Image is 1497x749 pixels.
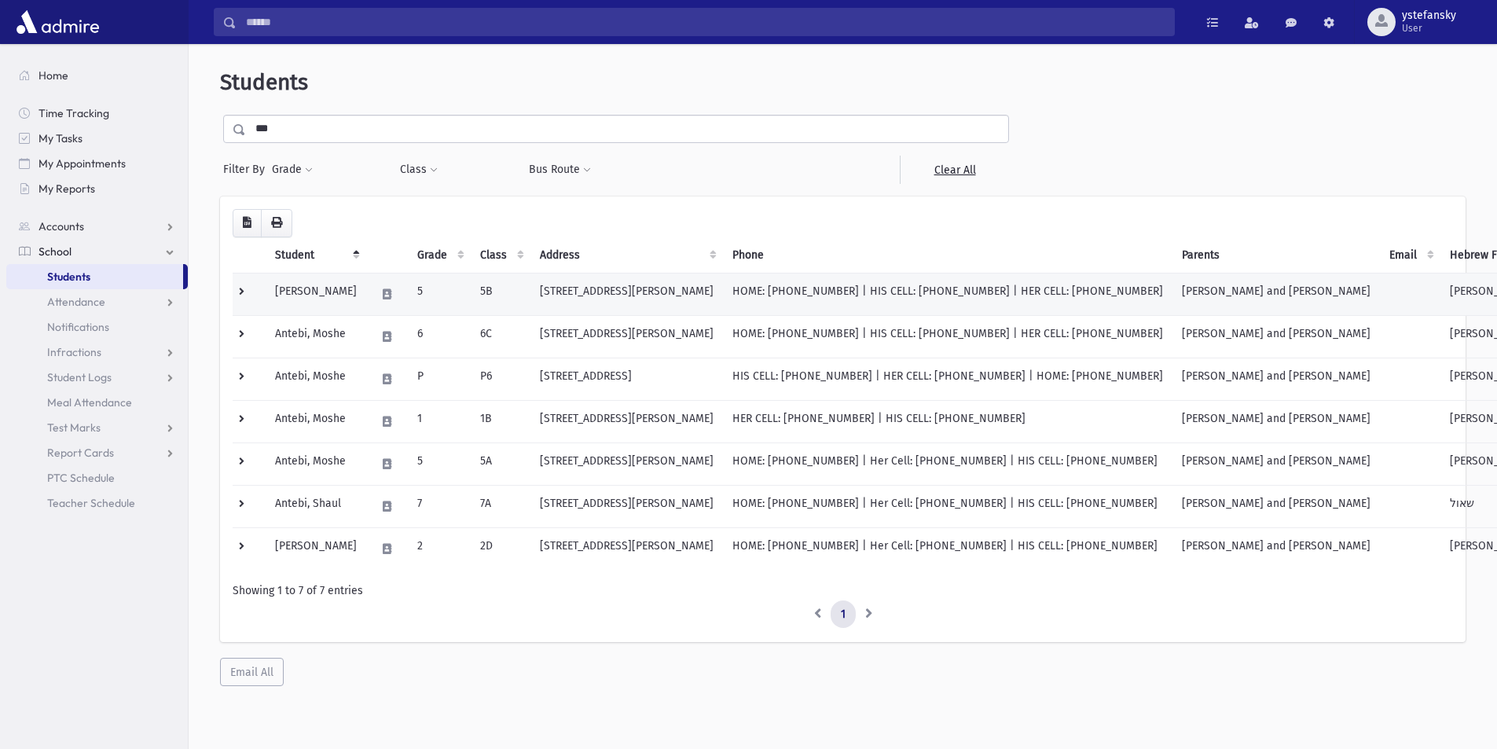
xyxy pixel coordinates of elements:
span: My Reports [39,182,95,196]
td: P [408,358,471,400]
th: Grade: activate to sort column ascending [408,237,471,274]
td: 5 [408,442,471,485]
span: Teacher Schedule [47,496,135,510]
a: My Reports [6,176,188,201]
td: Antebi, Shaul [266,485,366,527]
span: Time Tracking [39,106,109,120]
span: School [39,244,72,259]
td: [PERSON_NAME] and [PERSON_NAME] [1172,358,1380,400]
a: Home [6,63,188,88]
td: P6 [471,358,530,400]
th: Student: activate to sort column descending [266,237,366,274]
span: Test Marks [47,420,101,435]
td: [STREET_ADDRESS][PERSON_NAME] [530,527,723,570]
span: Filter By [223,161,271,178]
td: [STREET_ADDRESS] [530,358,723,400]
a: Test Marks [6,415,188,440]
a: Report Cards [6,440,188,465]
button: Email All [220,658,284,686]
td: [PERSON_NAME] and [PERSON_NAME] [1172,273,1380,315]
td: Antebi, Moshe [266,315,366,358]
div: Showing 1 to 7 of 7 entries [233,582,1453,599]
td: HIS CELL: [PHONE_NUMBER] | HER CELL: [PHONE_NUMBER] | HOME: [PHONE_NUMBER] [723,358,1172,400]
td: HOME: [PHONE_NUMBER] | Her Cell: [PHONE_NUMBER] | HIS CELL: [PHONE_NUMBER] [723,442,1172,485]
a: PTC Schedule [6,465,188,490]
td: 7 [408,485,471,527]
span: Students [220,69,308,95]
td: [STREET_ADDRESS][PERSON_NAME] [530,485,723,527]
a: My Tasks [6,126,188,151]
img: AdmirePro [13,6,103,38]
span: My Appointments [39,156,126,171]
span: Home [39,68,68,83]
a: Meal Attendance [6,390,188,415]
span: User [1402,22,1456,35]
td: 6 [408,315,471,358]
th: Email: activate to sort column ascending [1380,237,1440,274]
td: 5B [471,273,530,315]
td: 2D [471,527,530,570]
span: Notifications [47,320,109,334]
span: Meal Attendance [47,395,132,409]
a: Teacher Schedule [6,490,188,516]
td: [PERSON_NAME] [266,273,366,315]
td: 5 [408,273,471,315]
td: 7A [471,485,530,527]
span: My Tasks [39,131,83,145]
a: Infractions [6,340,188,365]
td: HOME: [PHONE_NUMBER] | HIS CELL: [PHONE_NUMBER] | HER CELL: [PHONE_NUMBER] [723,315,1172,358]
td: Antebi, Moshe [266,358,366,400]
a: Accounts [6,214,188,239]
td: 1B [471,400,530,442]
td: Antebi, Moshe [266,442,366,485]
td: [PERSON_NAME] and [PERSON_NAME] [1172,400,1380,442]
td: Antebi, Moshe [266,400,366,442]
span: Students [47,270,90,284]
button: Class [399,156,438,184]
a: School [6,239,188,264]
a: 1 [831,600,856,629]
td: 2 [408,527,471,570]
button: CSV [233,209,262,237]
td: [PERSON_NAME] and [PERSON_NAME] [1172,442,1380,485]
td: [STREET_ADDRESS][PERSON_NAME] [530,315,723,358]
th: Parents [1172,237,1380,274]
span: Infractions [47,345,101,359]
td: HOME: [PHONE_NUMBER] | HIS CELL: [PHONE_NUMBER] | HER CELL: [PHONE_NUMBER] [723,273,1172,315]
a: Clear All [900,156,1009,184]
button: Print [261,209,292,237]
span: Report Cards [47,446,114,460]
td: [PERSON_NAME] [266,527,366,570]
td: 1 [408,400,471,442]
td: [STREET_ADDRESS][PERSON_NAME] [530,273,723,315]
th: Class: activate to sort column ascending [471,237,530,274]
span: Student Logs [47,370,112,384]
td: [PERSON_NAME] and [PERSON_NAME] [1172,527,1380,570]
th: Address: activate to sort column ascending [530,237,723,274]
input: Search [237,8,1174,36]
span: Accounts [39,219,84,233]
td: HER CELL: [PHONE_NUMBER] | HIS CELL: [PHONE_NUMBER] [723,400,1172,442]
td: HOME: [PHONE_NUMBER] | Her Cell: [PHONE_NUMBER] | HIS CELL: [PHONE_NUMBER] [723,485,1172,527]
span: ystefansky [1402,9,1456,22]
td: [STREET_ADDRESS][PERSON_NAME] [530,442,723,485]
a: My Appointments [6,151,188,176]
td: 5A [471,442,530,485]
td: [STREET_ADDRESS][PERSON_NAME] [530,400,723,442]
td: [PERSON_NAME] and [PERSON_NAME] [1172,485,1380,527]
a: Attendance [6,289,188,314]
a: Student Logs [6,365,188,390]
td: HOME: [PHONE_NUMBER] | Her Cell: [PHONE_NUMBER] | HIS CELL: [PHONE_NUMBER] [723,527,1172,570]
td: 6C [471,315,530,358]
button: Bus Route [528,156,592,184]
a: Notifications [6,314,188,340]
span: Attendance [47,295,105,309]
button: Grade [271,156,314,184]
span: PTC Schedule [47,471,115,485]
td: [PERSON_NAME] and [PERSON_NAME] [1172,315,1380,358]
a: Students [6,264,183,289]
a: Time Tracking [6,101,188,126]
th: Phone [723,237,1172,274]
